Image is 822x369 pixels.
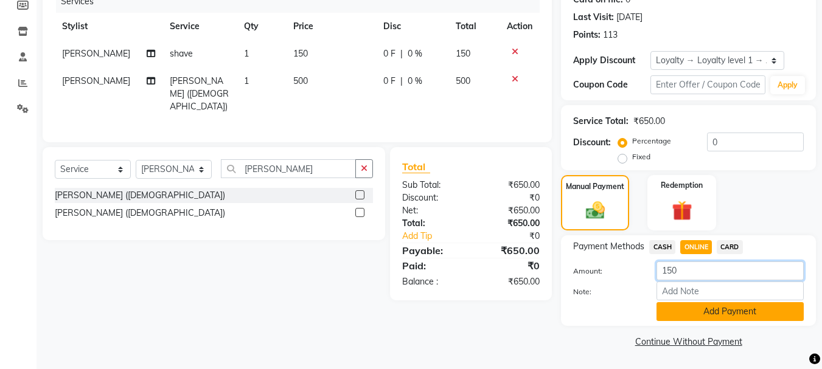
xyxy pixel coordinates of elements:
[471,217,549,230] div: ₹650.00
[603,29,618,41] div: 113
[286,13,376,40] th: Price
[55,13,162,40] th: Stylist
[471,179,549,191] div: ₹650.00
[221,159,356,178] input: Search or Scan
[770,76,805,94] button: Apply
[661,180,703,191] label: Redemption
[448,13,500,40] th: Total
[657,302,804,321] button: Add Payment
[383,75,395,88] span: 0 F
[573,115,629,128] div: Service Total:
[471,204,549,217] div: ₹650.00
[471,243,549,258] div: ₹650.00
[649,240,675,254] span: CASH
[680,240,712,254] span: ONLINE
[393,258,471,273] div: Paid:
[393,191,471,204] div: Discount:
[580,199,611,221] img: _cash.svg
[632,136,671,147] label: Percentage
[471,275,549,288] div: ₹650.00
[244,48,249,59] span: 1
[393,275,471,288] div: Balance :
[566,181,624,192] label: Manual Payment
[293,48,308,59] span: 150
[573,136,611,149] div: Discount:
[573,11,614,24] div: Last Visit:
[383,47,395,60] span: 0 F
[633,115,665,128] div: ₹650.00
[170,75,229,112] span: [PERSON_NAME] ([DEMOGRAPHIC_DATA])
[402,160,430,173] span: Total
[657,281,804,300] input: Add Note
[408,47,422,60] span: 0 %
[456,75,470,86] span: 500
[393,230,484,243] a: Add Tip
[616,11,643,24] div: [DATE]
[484,230,549,243] div: ₹0
[500,13,540,40] th: Action
[170,48,193,59] span: shave
[293,75,308,86] span: 500
[573,29,601,41] div: Points:
[393,179,471,191] div: Sub Total:
[573,240,644,253] span: Payment Methods
[666,198,698,223] img: _gift.svg
[400,75,403,88] span: |
[564,286,647,297] label: Note:
[657,261,804,280] input: Amount
[237,13,286,40] th: Qty
[162,13,237,40] th: Service
[244,75,249,86] span: 1
[563,336,813,348] a: Continue Without Payment
[393,204,471,217] div: Net:
[456,48,470,59] span: 150
[393,243,471,258] div: Payable:
[471,258,549,273] div: ₹0
[408,75,422,88] span: 0 %
[62,75,130,86] span: [PERSON_NAME]
[632,151,650,162] label: Fixed
[471,191,549,204] div: ₹0
[393,217,471,230] div: Total:
[573,54,650,67] div: Apply Discount
[55,207,225,219] div: [PERSON_NAME] ([DEMOGRAPHIC_DATA])
[564,266,647,277] label: Amount:
[376,13,448,40] th: Disc
[717,240,743,254] span: CARD
[573,78,650,91] div: Coupon Code
[55,189,225,202] div: [PERSON_NAME] ([DEMOGRAPHIC_DATA])
[400,47,403,60] span: |
[62,48,130,59] span: [PERSON_NAME]
[650,75,765,94] input: Enter Offer / Coupon Code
